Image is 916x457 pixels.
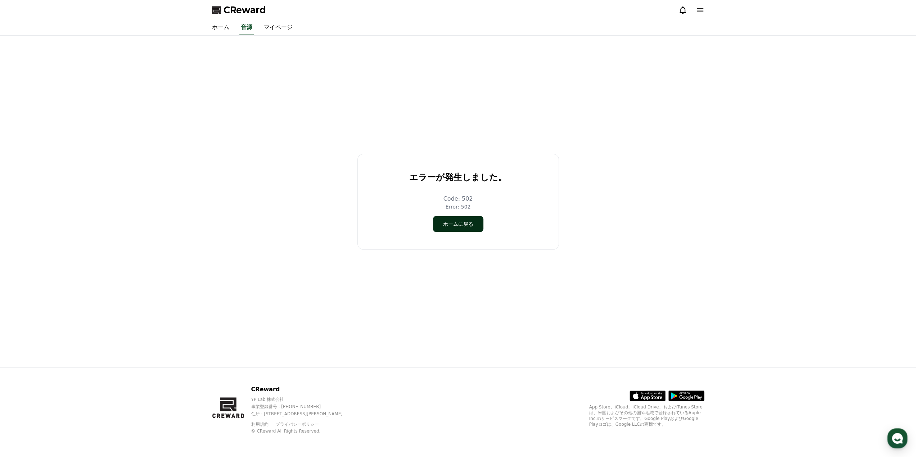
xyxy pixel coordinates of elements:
a: 音源 [239,20,254,35]
p: © CReward All Rights Reserved. [251,428,355,434]
a: Messages [48,228,93,246]
p: App Store、iCloud、iCloud Drive、およびiTunes Storeは、米国およびその他の国や地域で登録されているApple Inc.のサービスマークです。Google P... [589,404,704,427]
span: CReward [224,4,266,16]
button: ホームに戻る [433,216,483,232]
span: Settings [107,239,124,245]
p: YP Lab 株式会社 [251,397,355,402]
p: Code: 502 [443,195,473,203]
span: Messages [60,239,81,245]
a: Home [2,228,48,246]
a: Settings [93,228,138,246]
p: エラーが発生しました。 [409,172,507,183]
p: 住所 : [STREET_ADDRESS][PERSON_NAME] [251,411,355,417]
p: Error: 502 [446,203,471,210]
p: CReward [251,385,355,394]
a: CReward [212,4,266,16]
span: Home [18,239,31,245]
a: プライバシーポリシー [276,422,319,427]
a: マイページ [258,20,298,35]
a: 利用規約 [251,422,274,427]
a: ホーム [206,20,235,35]
p: 事業登録番号 : [PHONE_NUMBER] [251,404,355,410]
